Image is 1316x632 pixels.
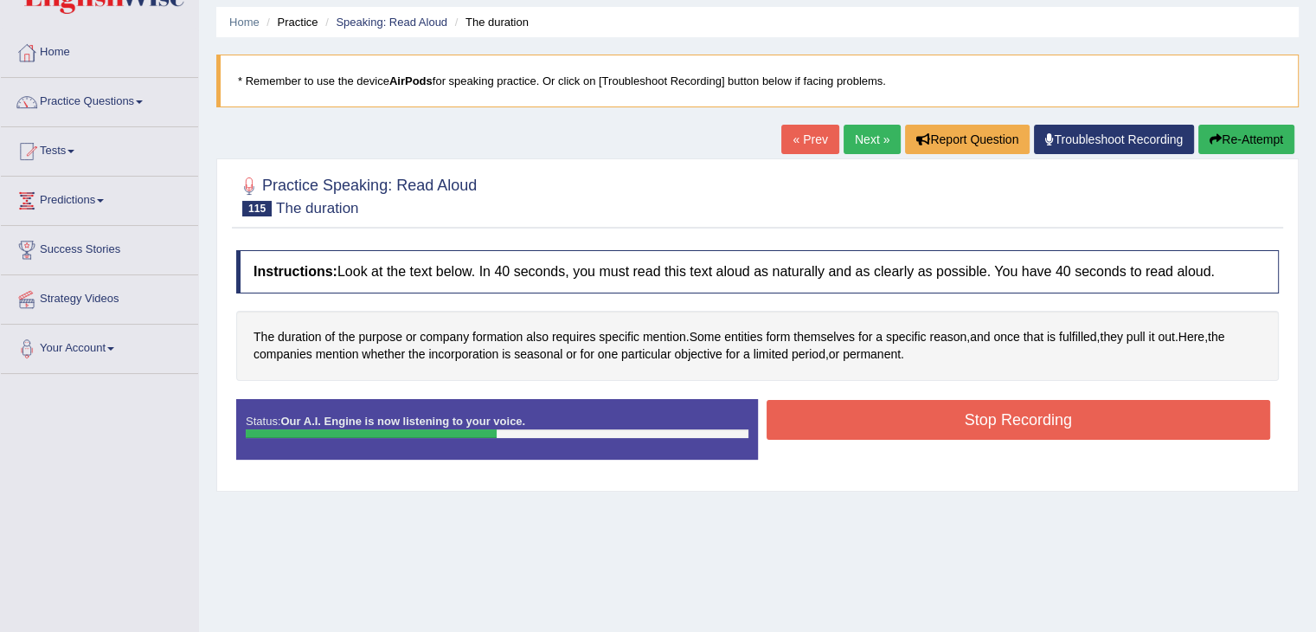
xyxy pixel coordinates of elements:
span: Click to see word definition [766,328,790,346]
span: Click to see word definition [358,328,402,346]
span: Click to see word definition [514,345,562,364]
span: Click to see word definition [254,328,274,346]
a: Your Account [1,325,198,368]
span: Click to see word definition [566,345,576,364]
button: Stop Recording [767,400,1271,440]
b: AirPods [389,74,433,87]
span: Click to see word definition [643,328,686,346]
span: Click to see word definition [793,328,855,346]
span: Click to see word definition [1059,328,1097,346]
button: Report Question [905,125,1030,154]
span: Click to see word definition [1100,328,1122,346]
span: Click to see word definition [580,345,594,364]
span: Click to see word definition [929,328,966,346]
span: Click to see word definition [362,345,405,364]
small: The duration [276,200,358,216]
span: Click to see word definition [843,345,901,364]
span: Click to see word definition [278,328,322,346]
span: Click to see word definition [428,345,498,364]
span: Click to see word definition [876,328,883,346]
span: Click to see word definition [420,328,469,346]
span: Click to see word definition [408,345,425,364]
span: Click to see word definition [993,328,1019,346]
span: Click to see word definition [316,345,359,364]
span: Click to see word definition [754,345,788,364]
a: Home [229,16,260,29]
li: Practice [262,14,318,30]
strong: Our A.I. Engine is now listening to your voice. [280,415,525,428]
span: Click to see word definition [792,345,825,364]
a: Tests [1,127,198,171]
span: Click to see word definition [1208,328,1224,346]
h4: Look at the text below. In 40 seconds, you must read this text aloud as naturally and as clearly ... [236,250,1279,293]
div: Status: [236,399,758,460]
span: Click to see word definition [724,328,762,346]
blockquote: * Remember to use the device for speaking practice. Or click on [Troubleshoot Recording] button b... [216,55,1299,107]
span: Click to see word definition [599,328,639,346]
span: Click to see word definition [829,345,839,364]
span: Click to see word definition [1024,328,1043,346]
span: Click to see word definition [1158,328,1174,346]
span: Click to see word definition [502,345,510,364]
a: Practice Questions [1,78,198,121]
b: Instructions: [254,264,337,279]
span: Click to see word definition [1148,328,1154,346]
span: Click to see word definition [1178,328,1204,346]
span: Click to see word definition [1127,328,1146,346]
span: Click to see word definition [338,328,355,346]
button: Re-Attempt [1198,125,1294,154]
span: Click to see word definition [621,345,671,364]
span: Click to see word definition [886,328,927,346]
a: Strategy Videos [1,275,198,319]
span: Click to see word definition [743,345,750,364]
span: Click to see word definition [674,345,722,364]
h2: Practice Speaking: Read Aloud [236,173,477,216]
span: Click to see word definition [970,328,990,346]
a: Speaking: Read Aloud [336,16,447,29]
span: Click to see word definition [254,345,312,364]
span: Click to see word definition [526,328,549,346]
span: Click to see word definition [598,345,618,364]
span: 115 [242,201,272,216]
span: Click to see word definition [552,328,596,346]
span: Click to see word definition [472,328,523,346]
span: Click to see word definition [325,328,336,346]
a: Predictions [1,177,198,220]
span: Click to see word definition [858,328,872,346]
a: Troubleshoot Recording [1034,125,1194,154]
a: Next » [844,125,901,154]
li: The duration [451,14,529,30]
span: Click to see word definition [726,345,740,364]
a: « Prev [781,125,838,154]
div: . , , . , , . [236,311,1279,381]
span: Click to see word definition [1047,328,1056,346]
span: Click to see word definition [690,328,722,346]
span: Click to see word definition [406,328,416,346]
a: Success Stories [1,226,198,269]
a: Home [1,29,198,72]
